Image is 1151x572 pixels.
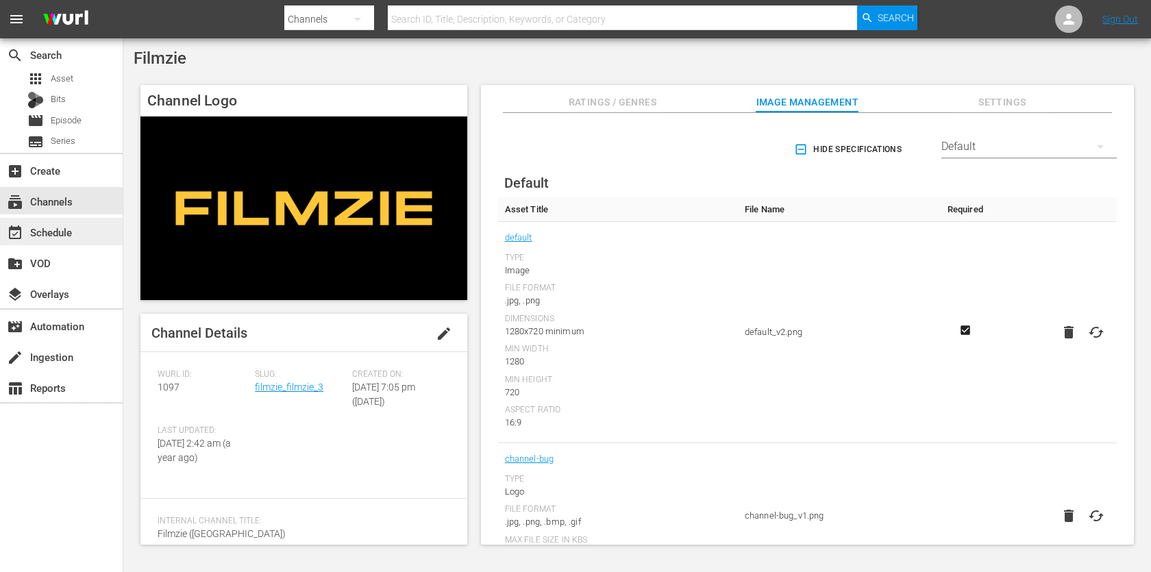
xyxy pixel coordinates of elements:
div: Type [505,253,731,264]
span: Episode [51,114,82,127]
span: Default [504,175,549,191]
span: Ingestion [7,349,23,366]
th: Required [940,197,991,222]
span: Ratings / Genres [561,94,664,111]
img: Filmzie [140,116,467,300]
div: .jpg, .png, .bmp, .gif [505,515,731,529]
span: Hide Specifications [797,142,902,157]
span: menu [8,11,25,27]
a: channel-bug [505,450,554,468]
h4: Channel Logo [140,85,467,116]
span: Episode [27,112,44,129]
div: 720 [505,386,731,399]
span: Reports [7,380,23,397]
span: Internal Channel Title: [158,516,443,527]
div: Min Width [505,344,731,355]
span: Image Management [756,94,858,111]
button: Hide Specifications [791,130,907,169]
div: Max File Size In Kbs [505,535,731,546]
a: filmzie_filmzie_3 [255,382,323,393]
span: Schedule [7,225,23,241]
img: ans4CAIJ8jUAAAAAAAAAAAAAAAAAAAAAAAAgQb4GAAAAAAAAAAAAAAAAAAAAAAAAJMjXAAAAAAAAAAAAAAAAAAAAAAAAgAT5G... [33,3,99,36]
div: .jpg, .png [505,294,731,308]
span: Channels [7,194,23,210]
span: Bits [51,92,66,106]
span: Filmzie ([GEOGRAPHIC_DATA]) [158,528,286,539]
span: Slug: [255,369,345,380]
div: Bits [27,92,44,108]
div: File Format [505,504,731,515]
div: 1280x720 minimum [505,325,731,338]
td: default_v2.png [738,222,940,443]
span: Asset [27,71,44,87]
span: 1097 [158,382,180,393]
span: Overlays [7,286,23,303]
div: 16:9 [505,416,731,430]
span: Last Updated: [158,425,248,436]
span: [DATE] 2:42 am (a year ago) [158,438,231,463]
div: File Format [505,283,731,294]
span: Wurl ID: [158,369,248,380]
a: Sign Out [1102,14,1138,25]
span: Series [51,134,75,148]
svg: Required [957,324,974,336]
div: Logo [505,485,731,499]
div: Aspect Ratio [505,405,731,416]
div: Min Height [505,375,731,386]
th: Asset Title [498,197,738,222]
span: Search [878,5,914,30]
span: Filmzie [134,49,186,68]
div: Default [941,127,1117,166]
div: Dimensions [505,314,731,325]
div: 1280 [505,355,731,369]
button: Search [857,5,917,30]
div: Type [505,474,731,485]
span: Asset [51,72,73,86]
th: File Name [738,197,940,222]
span: Create [7,163,23,179]
div: Image [505,264,731,277]
span: Series [27,134,44,150]
a: default [505,229,532,247]
span: [DATE] 7:05 pm ([DATE]) [352,382,415,407]
span: Automation [7,319,23,335]
span: Search [7,47,23,64]
span: Channel Details [151,325,247,341]
span: Settings [951,94,1054,111]
button: edit [428,317,460,350]
span: VOD [7,256,23,272]
span: edit [436,325,452,342]
span: Created On: [352,369,443,380]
